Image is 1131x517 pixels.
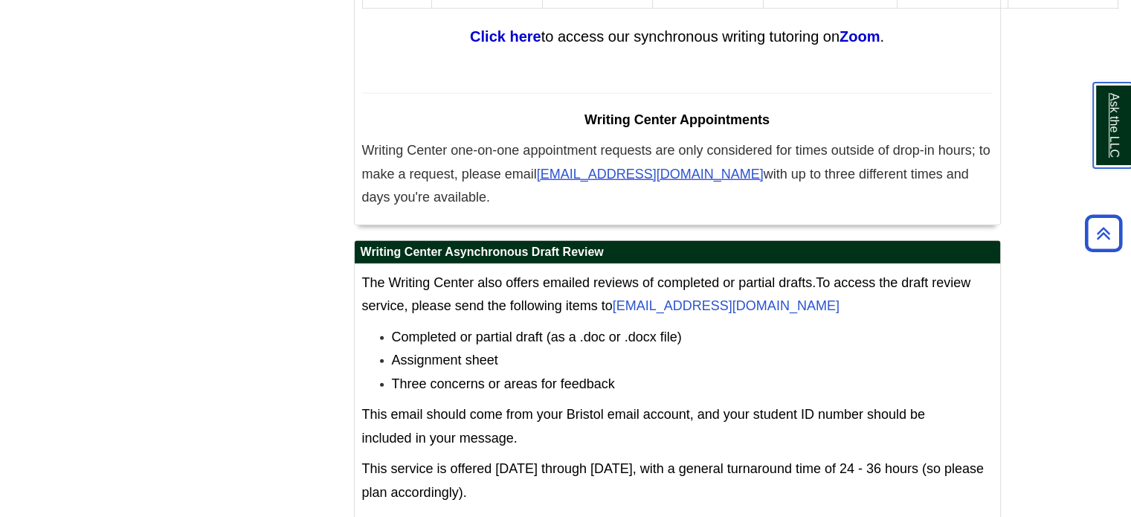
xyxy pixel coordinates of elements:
a: Zoom [840,28,880,45]
span: This service is offered [DATE] through [DATE], with a general turnaround time of 24 - 36 hours (s... [362,461,984,500]
a: [EMAIL_ADDRESS][DOMAIN_NAME] [537,169,764,181]
span: This email should come from your Bristol email account, and your student ID number should be incl... [362,407,925,446]
h2: Writing Center Asynchronous Draft Review [355,241,1000,264]
span: . [880,28,884,45]
span: Writing Center one-on-one appointment requests are only considered for times outside of drop-in h... [362,143,990,182]
span: Assignment sheet [392,353,498,367]
span: Completed or partial draft (as a .doc or .docx file) [392,330,682,344]
a: Click here [470,28,541,45]
span: with up to three different times and days you're available. [362,167,969,205]
span: to access our synchronous writing tutoring on [541,28,840,45]
a: Back to Top [1080,223,1127,243]
span: Writing Center Appointments [584,112,770,127]
span: [EMAIL_ADDRESS][DOMAIN_NAME] [537,167,764,182]
a: [EMAIL_ADDRESS][DOMAIN_NAME] [613,298,840,313]
span: Three concerns or areas for feedback [392,376,615,391]
span: The Writing Center also offers emailed reviews of completed or partial drafts. [362,275,816,290]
